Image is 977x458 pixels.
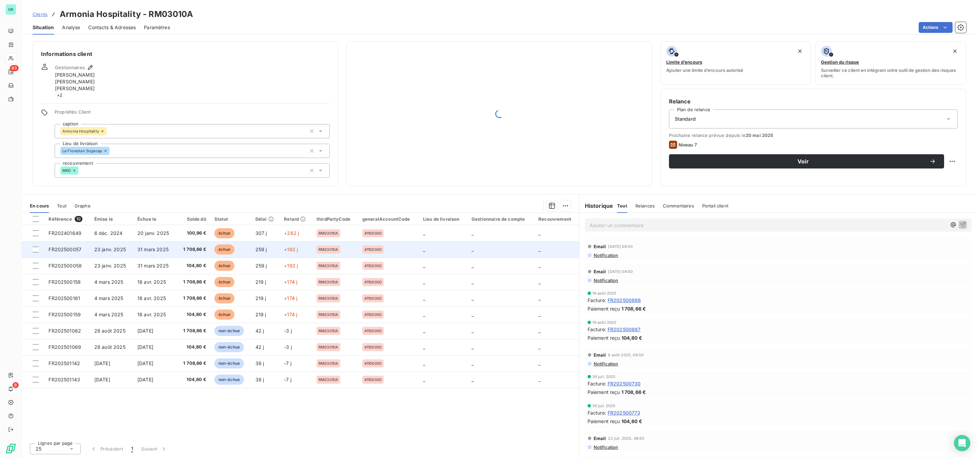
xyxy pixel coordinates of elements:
span: non-échue [214,375,244,385]
span: échue [214,228,235,238]
span: Email [594,436,606,441]
span: _ [538,312,540,317]
button: Gestion du risqueSurveiller ce client en intégrant votre outil de gestion des risques client. [815,41,966,85]
div: Statut [214,216,247,222]
span: FR202500730 [608,380,641,387]
span: +192 j [284,246,298,252]
span: _ [472,230,474,236]
span: 41100000 [364,247,382,252]
span: _ [472,279,474,285]
span: [DATE] [137,344,153,350]
span: 41100000 [364,280,382,284]
span: Limite d’encours [666,59,702,65]
span: 100,96 € [180,230,206,237]
span: +174 j [284,312,297,317]
span: Paiement reçu [588,334,620,341]
span: 20 janv. 2025 [137,230,169,236]
div: Retard [284,216,308,222]
span: 8 [13,382,19,388]
span: _ [423,312,425,317]
span: Notification [593,444,618,450]
span: Prochaine relance prévue depuis le [669,133,958,138]
span: RM03010A [319,296,338,300]
div: Solde dû [180,216,206,222]
span: _ [472,263,474,268]
span: 31 mars 2025 [137,246,169,252]
span: Commentaires [663,203,694,208]
span: Tout [57,203,66,208]
div: Délai [255,216,276,222]
span: Notification [593,278,618,283]
span: 219 j [255,312,266,317]
span: _ [423,246,425,252]
span: _ [538,246,540,252]
span: _ [538,295,540,301]
span: _ [472,246,474,252]
span: +174 j [284,295,297,301]
span: Niveau 7 [678,142,697,147]
span: _ [472,312,474,317]
span: FR202500057 [49,246,81,252]
input: Ajouter une valeur [78,167,84,174]
span: 1 [131,445,133,452]
span: _ [538,230,540,236]
span: 28 août 2025 [94,328,126,334]
span: Voir [677,159,929,164]
span: FR202500886 [608,297,641,304]
span: Ajouter une limite d’encours autorisé [666,67,743,73]
span: Standard [675,116,696,122]
div: thirdPartyCode [317,216,354,222]
span: 38 j [255,360,264,366]
span: _ [423,263,425,268]
span: 6 déc. 2024 [94,230,123,236]
span: _ [423,344,425,350]
span: 104,80 € [621,418,642,425]
span: 41100000 [364,264,382,268]
span: [DATE] [94,360,110,366]
span: 42 j [255,344,264,350]
button: Précédent [86,442,127,456]
span: Facture : [588,409,606,416]
span: -7 j [284,377,291,382]
span: _ [423,295,425,301]
span: 8 août 2025, 08:50 [608,353,644,357]
span: 22 juil. 2025, 08:50 [608,436,644,440]
span: FR202501142 [49,360,80,366]
span: 19 août 2025 [592,320,617,324]
span: -3 j [284,328,292,334]
span: échue [214,261,235,271]
span: RM03010A [319,378,338,382]
span: 4 mars 2025 [94,312,123,317]
span: +174 j [284,279,297,285]
button: Suivant [137,442,171,456]
span: 1 708,66 € [180,246,206,253]
span: 4 mars 2025 [94,279,123,285]
span: FR202401649 [49,230,81,236]
span: 104,80 € [180,311,206,318]
span: RM03010A [319,231,338,235]
div: Référence [49,216,86,222]
span: 259 j [255,246,267,252]
span: _ [423,279,425,285]
span: [PERSON_NAME] [55,85,95,92]
span: 1 708,66 € [621,305,646,312]
span: _ [472,344,474,350]
span: [DATE] [137,360,153,366]
span: Analyse [62,24,80,31]
span: 23 janv. 2025 [94,246,126,252]
span: FR202500158 [49,279,81,285]
span: Armonia Hospitality [62,129,99,133]
span: RM03010A [319,345,338,349]
span: 41100000 [364,329,382,333]
span: 104,80 € [180,376,206,383]
span: 1 708,66 € [180,327,206,334]
span: FR202500159 [49,312,81,317]
span: _ [472,377,474,382]
span: RM03010A [319,329,338,333]
span: RM03010A [319,247,338,252]
span: FR202501143 [49,377,80,382]
span: 23 janv. 2025 [94,263,126,268]
span: 38 j [255,377,264,382]
span: 1 708,66 € [180,279,206,285]
span: [DATE] 08:50 [608,244,633,248]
